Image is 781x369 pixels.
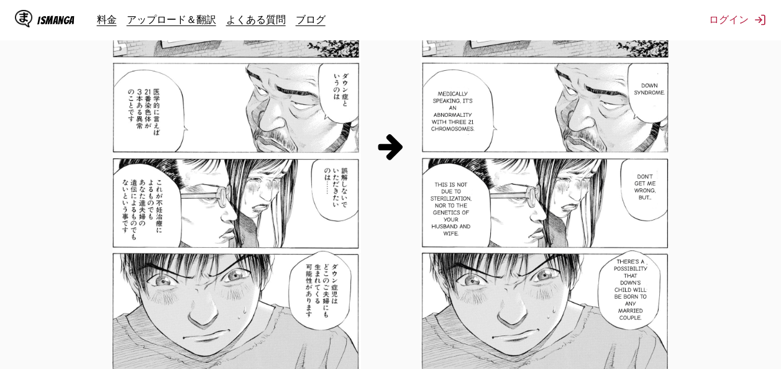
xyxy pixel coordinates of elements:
img: IsManga Logo [15,10,32,27]
a: 料金 [97,13,117,25]
a: よくある質問 [226,13,286,25]
a: アップロード＆翻訳 [127,13,216,25]
img: 翻訳プロセスの矢印 [376,131,406,161]
a: IsManga LogoIsManga [15,10,97,30]
div: IsManga [37,14,75,26]
a: ブログ [296,13,326,25]
button: ログイン [709,13,766,27]
img: Sign out [754,14,766,26]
